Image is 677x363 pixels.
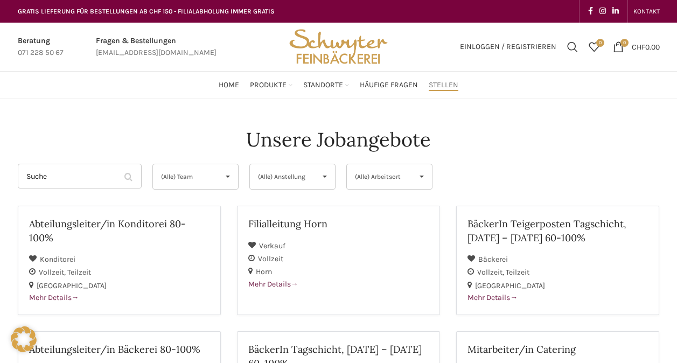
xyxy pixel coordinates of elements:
[248,280,298,289] span: Mehr Details
[39,268,67,277] span: Vollzeit
[256,267,272,276] span: Horn
[258,254,283,263] span: Vollzeit
[562,36,583,58] a: Suchen
[411,164,432,189] span: ▾
[12,74,665,96] div: Main navigation
[609,4,622,19] a: Linkedin social link
[303,74,349,96] a: Standorte
[285,23,391,71] img: Bäckerei Schwyter
[583,36,605,58] a: 0
[18,8,275,15] span: GRATIS LIEFERUNG FÜR BESTELLUNGEN AB CHF 150 - FILIALABHOLUNG IMMER GRATIS
[250,80,287,90] span: Produkte
[29,343,210,356] h2: Abteilungsleiter/in Bäckerei 80-100%
[633,1,660,22] a: KONTAKT
[460,43,556,51] span: Einloggen / Registrieren
[96,35,217,59] a: Infobox link
[18,35,64,59] a: Infobox link
[467,217,648,244] h2: BäckerIn Teigerposten Tagschicht, [DATE] – [DATE] 60-100%
[218,164,238,189] span: ▾
[456,206,659,315] a: BäckerIn Teigerposten Tagschicht, [DATE] – [DATE] 60-100% Bäckerei Vollzeit Teilzeit [GEOGRAPHIC_...
[506,268,529,277] span: Teilzeit
[632,42,645,51] span: CHF
[608,36,665,58] a: 0 CHF0.00
[478,255,508,264] span: Bäckerei
[596,4,609,19] a: Instagram social link
[258,164,309,189] span: (Alle) Anstellung
[455,36,562,58] a: Einloggen / Registrieren
[355,164,406,189] span: (Alle) Arbeitsort
[475,281,545,290] span: [GEOGRAPHIC_DATA]
[285,41,391,51] a: Site logo
[585,4,596,19] a: Facebook social link
[248,217,429,231] h2: Filialleitung Horn
[250,74,292,96] a: Produkte
[628,1,665,22] div: Secondary navigation
[360,74,418,96] a: Häufige Fragen
[67,268,91,277] span: Teilzeit
[37,281,107,290] span: [GEOGRAPHIC_DATA]
[620,39,629,47] span: 0
[29,217,210,244] h2: Abteilungsleiter/in Konditorei 80-100%
[467,343,648,356] h2: Mitarbeiter/in Catering
[303,80,343,90] span: Standorte
[40,255,75,264] span: Konditorei
[237,206,440,315] a: Filialleitung Horn Verkauf Vollzeit Horn Mehr Details
[596,39,604,47] span: 0
[477,268,506,277] span: Vollzeit
[632,42,660,51] bdi: 0.00
[467,293,518,302] span: Mehr Details
[18,164,142,189] input: Suche
[429,80,458,90] span: Stellen
[161,164,212,189] span: (Alle) Team
[315,164,335,189] span: ▾
[259,241,285,250] span: Verkauf
[360,80,418,90] span: Häufige Fragen
[29,293,79,302] span: Mehr Details
[219,74,239,96] a: Home
[633,8,660,15] span: KONTAKT
[18,206,221,315] a: Abteilungsleiter/in Konditorei 80-100% Konditorei Vollzeit Teilzeit [GEOGRAPHIC_DATA] Mehr Details
[246,126,431,153] h4: Unsere Jobangebote
[429,74,458,96] a: Stellen
[583,36,605,58] div: Meine Wunschliste
[219,80,239,90] span: Home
